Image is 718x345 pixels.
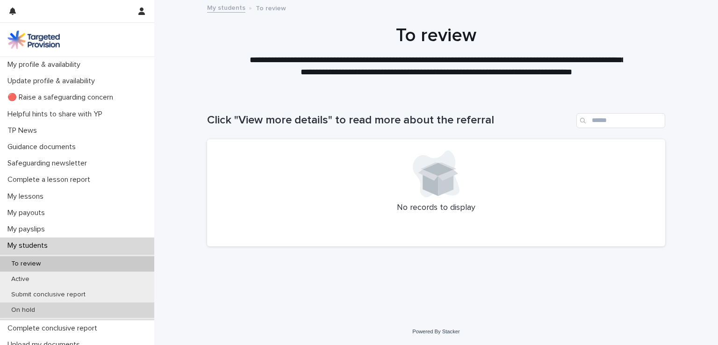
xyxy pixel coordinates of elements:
h1: Click "View more details" to read more about the referral [207,114,573,127]
p: My payslips [4,225,52,234]
p: Safeguarding newsletter [4,159,94,168]
p: Complete conclusive report [4,324,105,333]
p: My profile & availability [4,60,88,69]
p: Update profile & availability [4,77,102,86]
p: My payouts [4,208,52,217]
p: To review [256,2,286,13]
p: Guidance documents [4,143,83,151]
img: M5nRWzHhSzIhMunXDL62 [7,30,60,49]
p: To review [4,260,48,268]
p: My lessons [4,192,51,201]
p: Helpful hints to share with YP [4,110,110,119]
h1: To review [207,24,665,47]
p: Active [4,275,37,283]
input: Search [576,113,665,128]
p: Complete a lesson report [4,175,98,184]
a: My students [207,2,245,13]
p: No records to display [218,203,654,213]
p: My students [4,241,55,250]
p: TP News [4,126,44,135]
a: Powered By Stacker [412,329,460,334]
p: On hold [4,306,43,314]
p: Submit conclusive report [4,291,93,299]
p: 🔴 Raise a safeguarding concern [4,93,121,102]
